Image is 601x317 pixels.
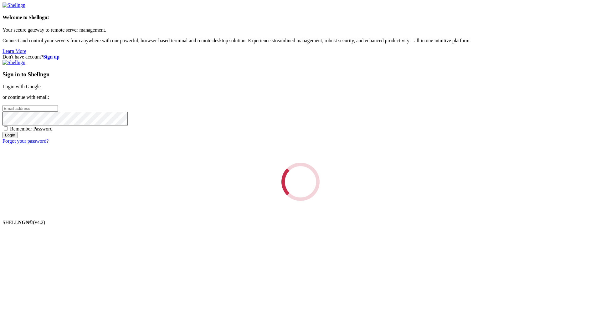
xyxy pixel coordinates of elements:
b: NGN [18,220,29,225]
span: SHELL © [3,220,45,225]
span: Remember Password [10,126,53,131]
a: Learn More [3,49,26,54]
a: Login with Google [3,84,41,89]
h3: Sign in to Shellngn [3,71,598,78]
span: 4.2.0 [33,220,45,225]
a: Forgot your password? [3,138,49,144]
p: Your secure gateway to remote server management. [3,27,598,33]
input: Remember Password [4,126,8,130]
h4: Welcome to Shellngn! [3,15,598,20]
img: Shellngn [3,3,25,8]
div: Loading... [280,161,321,202]
input: Login [3,132,18,138]
p: Connect and control your servers from anywhere with our powerful, browser-based terminal and remo... [3,38,598,43]
div: Don't have account? [3,54,598,60]
a: Sign up [43,54,59,59]
p: or continue with email: [3,95,598,100]
input: Email address [3,105,58,112]
img: Shellngn [3,60,25,65]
